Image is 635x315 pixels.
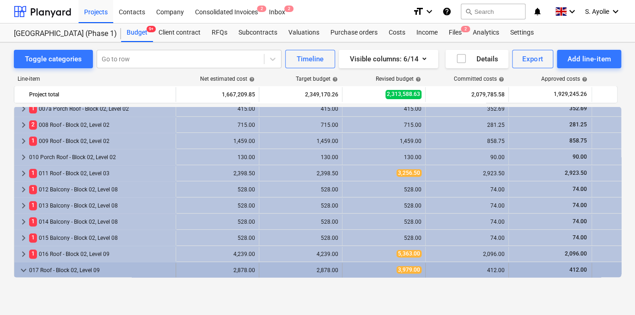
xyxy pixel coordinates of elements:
[397,250,421,257] span: 5,363.00
[397,169,421,177] span: 3,256.50
[180,122,255,128] div: 715.00
[285,50,335,68] button: Timeline
[257,6,266,12] span: 2
[522,53,543,65] div: Export
[505,24,539,42] a: Settings
[263,235,338,241] div: 528.00
[18,136,29,147] span: keyboard_arrow_right
[263,186,338,193] div: 528.00
[180,186,255,193] div: 528.00
[330,77,338,82] span: help
[180,202,255,209] div: 528.00
[180,219,255,225] div: 528.00
[339,50,438,68] button: Visible columns:6/14
[247,77,255,82] span: help
[429,202,505,209] div: 74.00
[180,154,255,160] div: 130.00
[346,122,421,128] div: 715.00
[263,122,338,128] div: 715.00
[29,137,37,145] span: 1
[512,50,554,68] button: Export
[397,266,421,273] span: 3,979.00
[454,76,504,82] div: Committed costs
[29,214,172,229] div: 014 Balcony - Block 02, Level 08
[461,4,525,19] button: Search
[589,271,635,315] iframe: Chat Widget
[29,201,37,210] span: 1
[533,6,542,17] i: notifications
[346,235,421,241] div: 528.00
[283,24,325,42] a: Valuations
[29,250,37,258] span: 1
[180,106,255,112] div: 415.00
[568,137,588,144] span: 858.75
[456,53,498,65] div: Details
[567,6,578,17] i: keyboard_arrow_down
[383,24,411,42] a: Costs
[29,185,37,194] span: 1
[461,26,470,32] span: 2
[14,29,110,39] div: [GEOGRAPHIC_DATA] (Phase 1)
[29,169,37,178] span: 1
[580,77,587,82] span: help
[18,168,29,179] span: keyboard_arrow_right
[263,87,338,102] div: 2,349,170.26
[284,6,293,12] span: 2
[263,106,338,112] div: 415.00
[429,106,505,112] div: 352.69
[180,235,255,241] div: 528.00
[29,134,172,149] div: 009 Roof - Block 02, Level 02
[233,24,283,42] a: Subcontracts
[346,138,421,144] div: 1,459.00
[553,90,588,98] span: 1,929,245.26
[446,50,508,68] button: Details
[350,53,427,65] div: Visible columns : 6/14
[567,53,611,65] div: Add line-item
[568,121,588,128] span: 281.25
[18,265,29,276] span: keyboard_arrow_down
[296,76,338,82] div: Target budget
[153,24,206,42] a: Client contract
[263,202,338,209] div: 528.00
[263,170,338,177] div: 2,398.50
[29,118,172,132] div: 008 Roof - Block 02, Level 02
[147,26,156,32] span: 9+
[385,90,421,99] span: 2,313,588.63
[180,267,255,273] div: 2,878.00
[541,76,587,82] div: Approved costs
[29,263,172,278] div: 017 Roof - Block 02, Level 09
[429,87,505,102] div: 2,079,785.58
[29,182,172,197] div: 012 Balcony - Block 02, Level 08
[29,87,172,102] div: Project total
[18,103,29,114] span: keyboard_arrow_right
[29,120,37,129] span: 2
[325,24,383,42] a: Purchase orders
[263,219,338,225] div: 528.00
[18,119,29,131] span: keyboard_arrow_right
[14,50,93,68] button: Toggle categories
[29,233,37,242] span: 1
[346,154,421,160] div: 130.00
[18,152,29,163] span: keyboard_arrow_right
[411,24,443,42] a: Income
[376,76,421,82] div: Revised budget
[557,50,621,68] button: Add line-item
[297,53,324,65] div: Timeline
[442,6,452,17] i: Knowledge base
[25,53,82,65] div: Toggle categories
[263,267,338,273] div: 2,878.00
[346,219,421,225] div: 528.00
[18,200,29,211] span: keyboard_arrow_right
[572,202,588,208] span: 74.00
[424,6,435,17] i: keyboard_arrow_down
[18,232,29,244] span: keyboard_arrow_right
[585,8,609,15] span: S. Ayolie
[564,250,588,257] span: 2,096.00
[29,150,172,165] div: 010 Porch Roof - Block 02, Level 02
[429,122,505,128] div: 281.25
[429,170,505,177] div: 2,923.50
